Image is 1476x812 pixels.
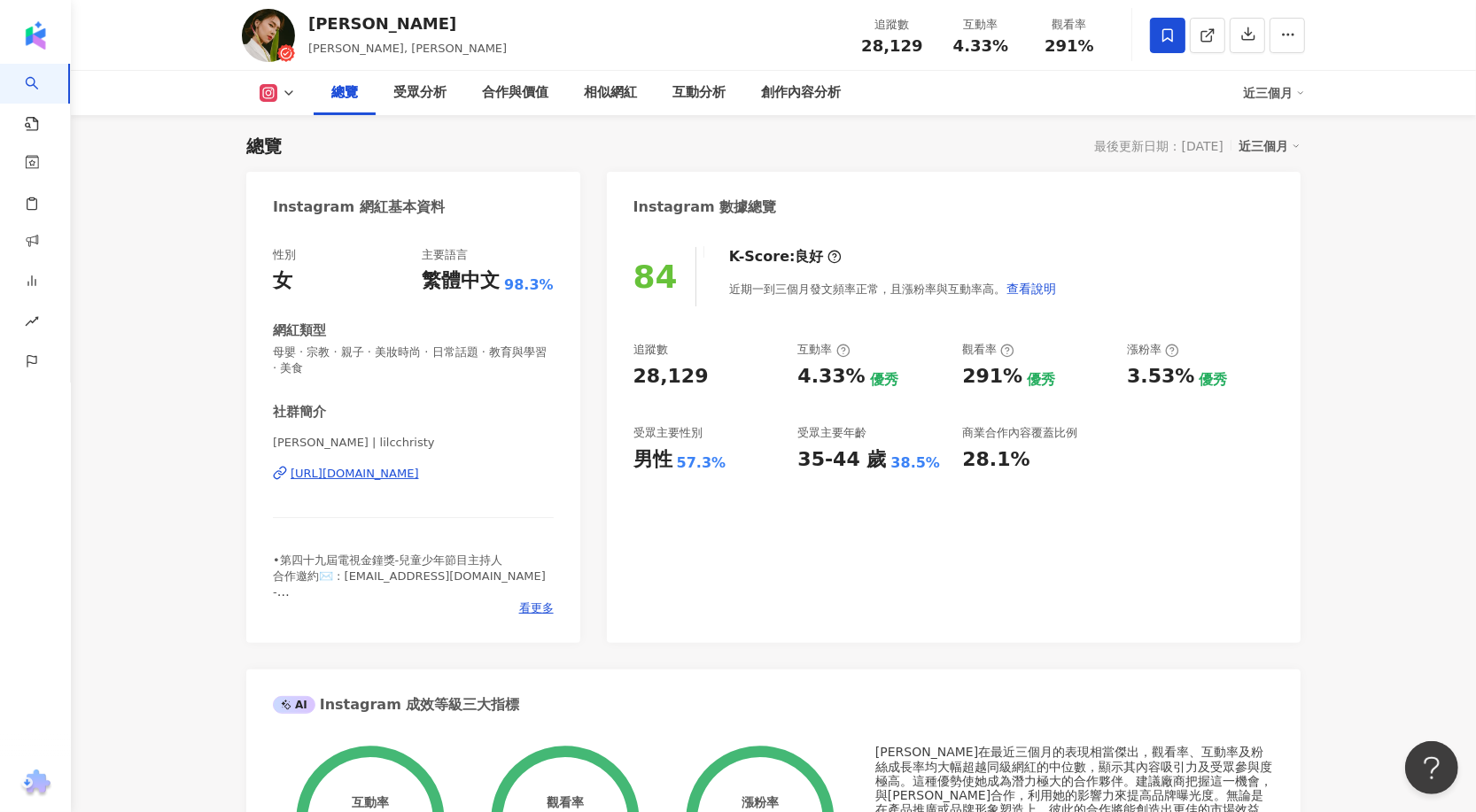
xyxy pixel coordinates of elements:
[273,696,315,714] div: AI
[797,342,850,358] div: 互動率
[796,247,824,267] div: 良好
[1036,16,1103,34] div: 觀看率
[729,247,842,267] div: K-Score :
[797,363,865,391] div: 4.33%
[672,82,726,104] div: 互動分析
[273,553,546,615] span: •第四十九屆電視金鐘獎-兒童少年節目主持人 合作邀約✉️ : [EMAIL_ADDRESS][DOMAIN_NAME] - #薇開箱 #薇新家 #薇好物分享
[1239,135,1301,158] div: 近三個月
[858,16,926,34] div: 追蹤數
[1243,79,1305,107] div: 近三個月
[547,795,584,809] div: 觀看率
[584,82,637,104] div: 相似網紅
[422,247,468,263] div: 主要語言
[273,435,554,451] span: [PERSON_NAME] | lilcchristy
[308,42,507,55] span: [PERSON_NAME], [PERSON_NAME]
[273,267,292,295] div: 女
[504,275,554,295] span: 98.3%
[1006,271,1057,306] button: 查看說明
[273,197,445,217] div: Instagram 網紅基本資料
[742,795,779,809] div: 漲粉率
[273,344,554,376] span: 母嬰 · 宗教 · 親子 · 美妝時尚 · 日常話題 · 教育與學習 · 美食
[962,342,1014,358] div: 觀看率
[761,82,841,104] div: 創作內容分析
[246,134,282,159] div: 總覽
[797,446,886,474] div: 35-44 歲
[482,82,548,104] div: 合作與價值
[273,695,519,715] div: Instagram 成效等級三大指標
[291,466,419,482] div: [URL][DOMAIN_NAME]
[633,197,777,217] div: Instagram 數據總覽
[962,363,1022,391] div: 291%
[1199,370,1227,390] div: 優秀
[1095,139,1224,153] div: 最後更新日期：[DATE]
[25,304,39,344] span: rise
[633,342,668,358] div: 追蹤數
[729,271,1057,306] div: 近期一到三個月發文頻率正常，且漲粉率與互動率高。
[352,795,389,809] div: 互動率
[947,16,1014,34] div: 互動率
[861,36,922,55] span: 28,129
[25,64,60,133] a: search
[273,321,326,340] div: 網紅類型
[953,37,1008,55] span: 4.33%
[331,82,358,104] div: 總覽
[273,403,326,421] div: 社群簡介
[962,446,1029,474] div: 28.1%
[797,425,866,441] div: 受眾主要年齡
[891,453,941,473] div: 38.5%
[242,9,295,62] img: KOL Avatar
[1127,342,1179,358] div: 漲粉率
[1405,741,1458,794] iframe: Help Scout Beacon - Open
[1045,37,1094,55] span: 291%
[1006,282,1056,296] span: 查看說明
[393,82,447,104] div: 受眾分析
[519,600,554,616] span: 看更多
[870,370,898,390] div: 優秀
[962,425,1077,441] div: 商業合作內容覆蓋比例
[633,259,678,295] div: 84
[1027,370,1055,390] div: 優秀
[633,363,709,391] div: 28,129
[633,446,672,474] div: 男性
[422,267,500,295] div: 繁體中文
[633,425,703,441] div: 受眾主要性別
[273,247,296,263] div: 性別
[677,453,726,473] div: 57.3%
[19,769,53,798] img: chrome extension
[273,466,554,482] a: [URL][DOMAIN_NAME]
[308,12,507,35] div: [PERSON_NAME]
[21,21,50,50] img: logo icon
[1127,363,1194,391] div: 3.53%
